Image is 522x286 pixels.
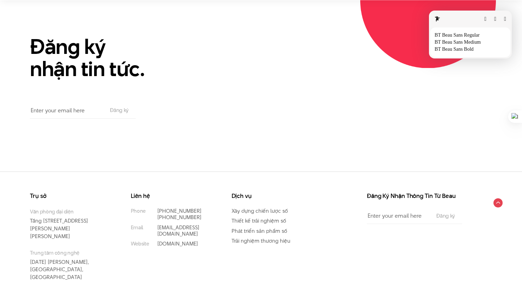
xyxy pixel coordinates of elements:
a: [EMAIL_ADDRESS][DOMAIN_NAME] [157,224,199,237]
h2: Đăng ký nhận tin tức. [30,36,216,79]
a: Trải nghiệm thương hiệu [232,237,290,244]
small: Trung tâm công nghệ [30,249,110,256]
small: Website [131,241,149,247]
h3: Đăng Ký Nhận Thông Tin Từ Beau [367,193,462,199]
p: [DATE] [PERSON_NAME], [GEOGRAPHIC_DATA], [GEOGRAPHIC_DATA] [30,249,110,281]
h3: Liên hệ [131,193,210,199]
small: Văn phòng đại diện [30,208,110,215]
h3: Dịch vụ [232,193,311,199]
input: Enter your email here [367,208,429,224]
input: Enter your email here [30,102,103,118]
p: Tầng [STREET_ADDRESS][PERSON_NAME][PERSON_NAME] [30,208,110,240]
small: Phone [131,208,146,214]
a: Thiết kế trải nghiệm số [232,217,286,224]
a: [PHONE_NUMBER] [157,207,202,214]
small: Email [131,224,143,231]
a: [PHONE_NUMBER] [157,213,202,221]
a: [DOMAIN_NAME] [157,240,198,247]
a: Xây dựng chiến lược số [232,207,288,214]
a: Phát triển sản phẩm số [232,227,287,235]
h3: Trụ sở [30,193,110,199]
